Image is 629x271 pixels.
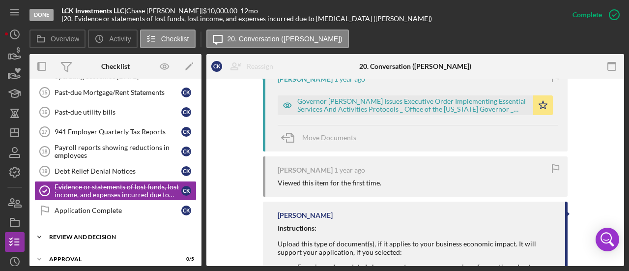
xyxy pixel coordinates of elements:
div: 0 / 5 [176,256,194,262]
div: C K [181,147,191,156]
div: | [61,7,126,15]
div: Open Intercom Messenger [596,228,619,251]
div: C K [211,61,222,72]
div: [PERSON_NAME] [278,75,333,83]
label: Activity [109,35,131,43]
div: Debt Relief Denial Notices [55,167,181,175]
a: 19Debt Relief Denial NoticesCK [34,161,197,181]
a: Evidence or statements of lost funds, lost income, and expenses incurred due to [MEDICAL_DATA]CK [34,181,197,201]
span: Move Documents [302,133,356,142]
label: Overview [51,35,79,43]
div: [PERSON_NAME] [278,211,333,219]
div: $10,000.00 [203,7,240,15]
div: [PERSON_NAME] [278,166,333,174]
div: C K [181,88,191,97]
div: Checklist [101,62,130,70]
div: Viewed this item for the first time. [278,179,381,187]
div: C K [181,107,191,117]
tspan: 15 [41,90,47,95]
tspan: 16 [41,109,47,115]
div: C K [181,186,191,196]
button: Activity [88,30,137,48]
a: 17941 Employer Quarterly Tax ReportsCK [34,122,197,142]
div: Chase [PERSON_NAME] | [126,7,203,15]
div: 12 mo [240,7,258,15]
div: C K [181,166,191,176]
button: 20. Conversation ([PERSON_NAME]) [206,30,349,48]
button: CKReassign [206,57,283,76]
div: 941 Employer Quarterly Tax Reports [55,128,181,136]
div: Evidence or statements of lost funds, lost income, and expenses incurred due to [MEDICAL_DATA] [55,183,181,199]
div: Upload this type of document(s), if it applies to your business economic impact. It will support ... [278,240,555,256]
a: 16Past‐due utility billsCK [34,102,197,122]
strong: Instructions: [278,224,316,232]
tspan: 19 [41,168,47,174]
div: | 20. Evidence or statements of lost funds, lost income, and expenses incurred due to [MEDICAL_DA... [61,15,432,23]
button: Complete [563,5,624,25]
div: Payroll reports showing reductions in employees [55,144,181,159]
div: Complete [572,5,602,25]
div: Reassign [247,57,273,76]
a: Application CompleteCK [34,201,197,220]
button: Move Documents [278,125,366,150]
label: 20. Conversation ([PERSON_NAME]) [228,35,343,43]
div: Governor [PERSON_NAME] Issues Executive Order Implementing Essential Services And Activities Prot... [297,97,528,113]
tspan: 18 [41,149,47,154]
div: C K [181,206,191,215]
div: Past‐due utility bills [55,108,181,116]
tspan: 17 [41,129,47,135]
div: C K [181,127,191,137]
b: LCK Investments LLC [61,6,124,15]
button: Checklist [140,30,196,48]
a: 15Past‐due Mortgage/Rent StatementsCK [34,83,197,102]
div: Done [29,9,54,21]
time: 2024-03-19 15:58 [334,75,365,83]
button: Overview [29,30,86,48]
time: 2024-03-19 15:58 [334,166,365,174]
div: Review and Decision [49,234,189,240]
a: 18Payroll reports showing reductions in employeesCK [34,142,197,161]
label: Checklist [161,35,189,43]
div: 20. Conversation ([PERSON_NAME]) [359,62,471,70]
div: Past‐due Mortgage/Rent Statements [55,89,181,96]
div: Approval [49,256,170,262]
div: Application Complete [55,207,181,214]
button: Governor [PERSON_NAME] Issues Executive Order Implementing Essential Services And Activities Prot... [278,95,553,115]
